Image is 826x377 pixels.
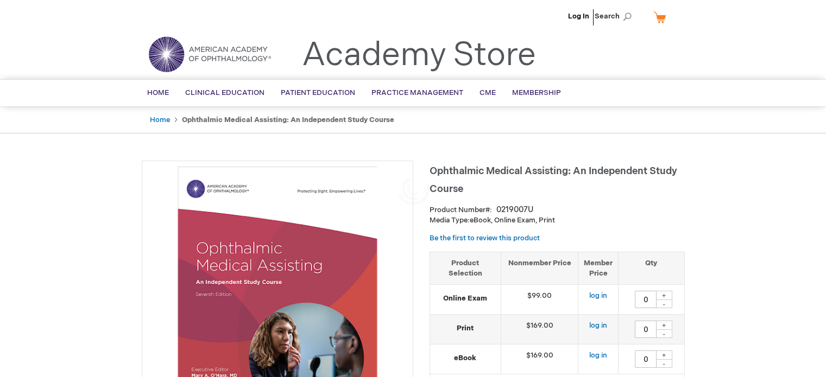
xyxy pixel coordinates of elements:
span: Clinical Education [185,88,264,97]
a: log in [589,291,607,300]
span: Ophthalmic Medical Assisting: An Independent Study Course [430,165,677,195]
input: Qty [635,350,657,368]
span: Patient Education [281,88,355,97]
a: Be the first to review this product [430,234,540,242]
strong: Print [436,323,495,334]
strong: Online Exam [436,293,495,304]
input: Qty [635,321,657,338]
span: Practice Management [371,88,463,97]
input: Qty [635,291,657,308]
div: + [656,291,672,300]
a: log in [589,321,607,330]
div: - [656,299,672,308]
span: Search [595,5,636,27]
th: Qty [619,252,684,284]
div: 0219007U [496,205,533,215]
span: CME [480,88,496,97]
a: Academy Store [302,36,536,75]
td: $169.00 [501,315,578,344]
div: + [656,321,672,330]
strong: Product Number [430,206,492,214]
div: + [656,350,672,360]
p: eBook, Online Exam, Print [430,215,685,226]
div: - [656,359,672,368]
span: Home [147,88,169,97]
a: Home [150,116,170,124]
a: Log In [568,12,589,21]
td: $169.00 [501,344,578,374]
th: Nonmember Price [501,252,578,284]
a: log in [589,351,607,360]
td: $99.00 [501,285,578,315]
strong: eBook [436,353,495,363]
strong: Media Type: [430,216,470,225]
strong: Ophthalmic Medical Assisting: An Independent Study Course [182,116,394,124]
span: Membership [512,88,561,97]
th: Member Price [578,252,619,284]
th: Product Selection [430,252,501,284]
div: - [656,329,672,338]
